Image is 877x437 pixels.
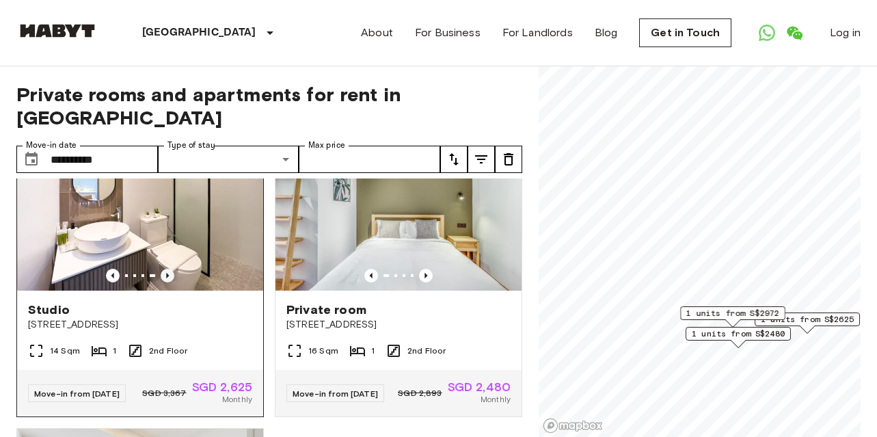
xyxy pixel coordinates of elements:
button: tune [440,146,468,173]
a: For Business [415,25,481,41]
a: Marketing picture of unit SG-01-021-008-01Previous imagePrevious imagePrivate room[STREET_ADDRESS... [275,126,522,417]
span: 16 Sqm [308,345,338,357]
a: For Landlords [502,25,573,41]
a: Open WeChat [781,19,808,47]
p: [GEOGRAPHIC_DATA] [142,25,256,41]
span: 14 Sqm [50,345,80,357]
a: Blog [595,25,618,41]
span: [STREET_ADDRESS] [28,318,252,332]
span: Monthly [481,393,511,406]
button: tune [468,146,495,173]
span: 1 units from S$2625 [761,313,854,326]
a: Previous imagePrevious imageStudio[STREET_ADDRESS]14 Sqm12nd FloorMove-in from [DATE]SGD 3,367SGD... [16,126,264,417]
label: Type of stay [167,140,215,151]
button: Choose date, selected date is 19 Aug 2025 [18,146,45,173]
button: tune [495,146,522,173]
span: SGD 3,367 [142,387,186,399]
span: Monthly [222,393,252,406]
span: SGD 2,480 [448,381,511,393]
span: 1 [113,345,116,357]
span: 2nd Floor [149,345,187,357]
div: Map marker [755,313,860,334]
span: 1 units from S$2480 [692,328,785,340]
a: Open WhatsApp [753,19,781,47]
button: Previous image [106,269,120,282]
img: Habyt [16,24,98,38]
span: SGD 2,893 [398,387,442,399]
span: 1 [371,345,375,357]
button: Previous image [419,269,433,282]
label: Max price [308,140,345,151]
span: 1 units from S$2972 [686,307,779,319]
label: Move-in date [26,140,77,151]
a: About [361,25,393,41]
div: Map marker [680,306,785,328]
span: Private rooms and apartments for rent in [GEOGRAPHIC_DATA] [16,83,522,129]
span: 2nd Floor [407,345,446,357]
span: Studio [28,302,70,318]
span: Move-in from [DATE] [34,388,120,399]
button: Previous image [364,269,378,282]
button: Previous image [161,269,174,282]
span: [STREET_ADDRESS] [286,318,511,332]
img: Marketing picture of unit SG-01-111-002-001 [18,127,264,291]
span: Private room [286,302,366,318]
a: Log in [830,25,861,41]
span: SGD 2,625 [192,381,252,393]
a: Mapbox logo [543,418,603,434]
div: Map marker [686,327,791,348]
span: Move-in from [DATE] [293,388,378,399]
a: Get in Touch [639,18,731,47]
img: Marketing picture of unit SG-01-021-008-01 [275,127,522,291]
